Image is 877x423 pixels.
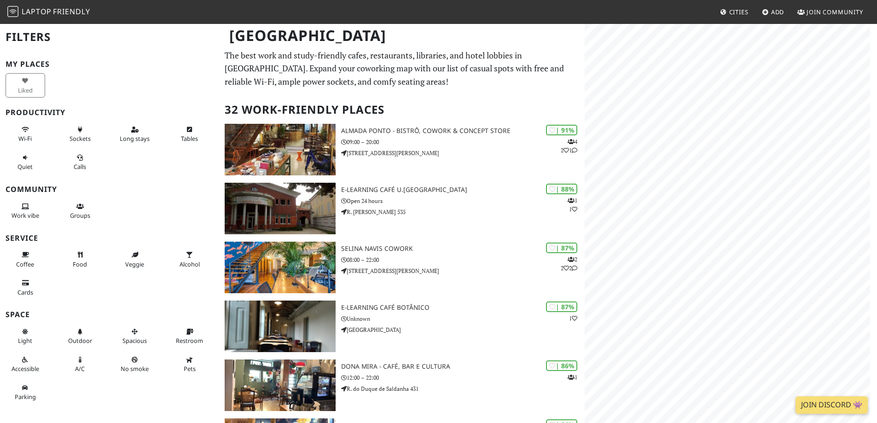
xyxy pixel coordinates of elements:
[219,301,585,352] a: E-learning Café Botânico | 87% 1 E-learning Café Botânico Unknown [GEOGRAPHIC_DATA]
[176,336,203,345] span: Restroom
[22,6,52,17] span: Laptop
[74,162,86,171] span: Video/audio calls
[6,247,45,272] button: Coffee
[219,124,585,175] a: Almada Ponto - Bistrô, Cowork & Concept Store | 91% 421 Almada Ponto - Bistrô, Cowork & Concept S...
[6,23,214,51] h2: Filters
[546,125,577,135] div: | 91%
[341,255,585,264] p: 08:00 – 22:00
[6,122,45,146] button: Wi-Fi
[115,122,155,146] button: Long stays
[341,208,585,216] p: R. [PERSON_NAME] 535
[73,260,87,268] span: Food
[807,8,863,16] span: Join Community
[771,8,784,16] span: Add
[341,325,585,334] p: [GEOGRAPHIC_DATA]
[125,260,144,268] span: Veggie
[16,260,34,268] span: Coffee
[341,363,585,371] h3: Dona Mira - Café, Bar e Cultura
[6,60,214,69] h3: My Places
[796,396,868,414] a: Join Discord 👾
[68,336,92,345] span: Outdoor area
[60,247,100,272] button: Food
[225,96,579,124] h2: 32 Work-Friendly Places
[341,127,585,135] h3: Almada Ponto - Bistrô, Cowork & Concept Store
[729,8,749,16] span: Cities
[225,49,579,88] p: The best work and study-friendly cafes, restaurants, libraries, and hotel lobbies in [GEOGRAPHIC_...
[60,150,100,174] button: Calls
[341,267,585,275] p: [STREET_ADDRESS][PERSON_NAME]
[561,137,577,155] p: 4 2 1
[121,365,149,373] span: Smoke free
[12,211,39,220] span: People working
[341,384,585,393] p: R. do Duque de Saldanha 431
[6,108,214,117] h3: Productivity
[794,4,867,20] a: Join Community
[170,324,209,348] button: Restroom
[17,288,33,296] span: Credit cards
[6,234,214,243] h3: Service
[341,138,585,146] p: 09:00 – 20:00
[75,365,85,373] span: Air conditioned
[219,183,585,234] a: e-learning Café U.Porto | 88% 11 e-learning Café U.[GEOGRAPHIC_DATA] Open 24 hours R. [PERSON_NAM...
[341,245,585,253] h3: Selina Navis CoWork
[170,352,209,377] button: Pets
[6,185,214,194] h3: Community
[15,393,36,401] span: Parking
[18,336,32,345] span: Natural light
[184,365,196,373] span: Pet friendly
[17,162,33,171] span: Quiet
[12,365,39,373] span: Accessible
[219,359,585,411] a: Dona Mira - Café, Bar e Cultura | 86% 1 Dona Mira - Café, Bar e Cultura 12:00 – 22:00 R. do Duque...
[122,336,147,345] span: Spacious
[6,199,45,223] button: Work vibe
[546,360,577,371] div: | 86%
[181,134,198,143] span: Work-friendly tables
[546,243,577,253] div: | 87%
[546,184,577,194] div: | 88%
[341,373,585,382] p: 12:00 – 22:00
[225,359,336,411] img: Dona Mira - Café, Bar e Cultura
[716,4,752,20] a: Cities
[341,314,585,323] p: Unknown
[6,380,45,405] button: Parking
[7,4,90,20] a: LaptopFriendly LaptopFriendly
[6,352,45,377] button: Accessible
[60,122,100,146] button: Sockets
[6,324,45,348] button: Light
[120,134,150,143] span: Long stays
[568,373,577,382] p: 1
[6,275,45,300] button: Cards
[219,242,585,293] a: Selina Navis CoWork | 87% 222 Selina Navis CoWork 08:00 – 22:00 [STREET_ADDRESS][PERSON_NAME]
[60,324,100,348] button: Outdoor
[569,314,577,323] p: 1
[758,4,788,20] a: Add
[70,134,91,143] span: Power sockets
[6,310,214,319] h3: Space
[225,242,336,293] img: Selina Navis CoWork
[341,186,585,194] h3: e-learning Café U.[GEOGRAPHIC_DATA]
[341,304,585,312] h3: E-learning Café Botânico
[568,196,577,214] p: 1 1
[170,122,209,146] button: Tables
[225,124,336,175] img: Almada Ponto - Bistrô, Cowork & Concept Store
[60,352,100,377] button: A/C
[225,183,336,234] img: e-learning Café U.Porto
[546,301,577,312] div: | 87%
[115,352,155,377] button: No smoke
[225,301,336,352] img: E-learning Café Botânico
[341,197,585,205] p: Open 24 hours
[222,23,583,48] h1: [GEOGRAPHIC_DATA]
[53,6,90,17] span: Friendly
[115,247,155,272] button: Veggie
[180,260,200,268] span: Alcohol
[70,211,90,220] span: Group tables
[6,150,45,174] button: Quiet
[341,149,585,157] p: [STREET_ADDRESS][PERSON_NAME]
[561,255,577,272] p: 2 2 2
[60,199,100,223] button: Groups
[115,324,155,348] button: Spacious
[18,134,32,143] span: Stable Wi-Fi
[170,247,209,272] button: Alcohol
[7,6,18,17] img: LaptopFriendly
